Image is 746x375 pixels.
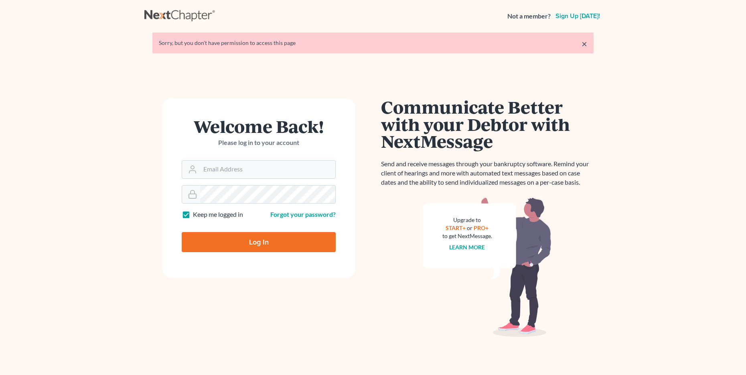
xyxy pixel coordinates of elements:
input: Log In [182,232,336,252]
strong: Not a member? [507,12,551,21]
p: Please log in to your account [182,138,336,147]
p: Send and receive messages through your bankruptcy software. Remind your client of hearings and mo... [381,159,594,187]
a: × [582,39,587,49]
a: Learn more [450,244,485,251]
a: PRO+ [474,224,489,231]
a: START+ [446,224,466,231]
a: Sign up [DATE]! [554,13,602,19]
div: Sorry, but you don't have permission to access this page [159,39,587,47]
img: nextmessage_bg-59042aed3d76b12b5cd301f8e5b87938c9018125f34e5fa2b7a6b67550977c72.svg [423,197,551,337]
span: or [467,224,473,231]
h1: Welcome Back! [182,118,336,135]
a: Forgot your password? [270,210,336,218]
label: Keep me logged in [193,210,243,219]
div: to get NextMessage. [442,232,492,240]
input: Email Address [200,161,335,178]
h1: Communicate Better with your Debtor with NextMessage [381,98,594,150]
div: Upgrade to [442,216,492,224]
